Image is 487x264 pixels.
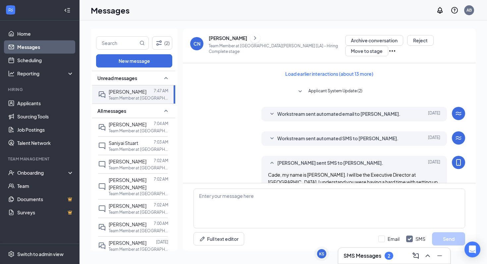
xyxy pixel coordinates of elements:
[154,121,168,126] p: 7:04 AM
[268,172,438,192] span: Cade, my name is [PERSON_NAME]. I will be the Executive Director at [GEOGRAPHIC_DATA]. I understa...
[97,75,137,81] span: Unread messages
[154,176,168,182] p: 7:02 AM
[152,36,172,50] button: Filter (2)
[109,191,168,197] p: Team Member at [GEOGRAPHIC_DATA][PERSON_NAME] [LA]
[98,91,106,99] svg: DoubleChat
[162,74,170,82] svg: SmallChevronUp
[8,70,15,77] svg: Analysis
[156,239,168,245] p: [DATE]
[319,251,324,257] div: KS
[98,205,106,213] svg: ChatInactive
[109,147,168,152] p: Team Member at [GEOGRAPHIC_DATA][PERSON_NAME] [LA]
[407,35,434,46] button: Reject
[8,169,15,176] svg: UserCheck
[455,110,462,117] svg: WorkstreamLogo
[466,7,472,13] div: AB
[428,135,440,143] span: [DATE]
[280,68,379,79] button: Load earlier interactions (about 13 more)
[436,252,444,260] svg: Minimize
[422,250,433,261] button: ChevronUp
[96,37,138,49] input: Search
[209,43,345,54] p: Team Member at [GEOGRAPHIC_DATA][PERSON_NAME] [LA] - Hiring Complete stage
[436,6,444,14] svg: Notifications
[109,209,168,215] p: Team Member at [GEOGRAPHIC_DATA][PERSON_NAME] [LA]
[388,253,390,259] div: 2
[8,156,73,162] div: Team Management
[17,193,74,206] a: DocumentsCrown
[345,46,388,56] button: Move to stage
[91,5,130,16] h1: Messages
[154,158,168,163] p: 7:02 AM
[109,228,168,234] p: Team Member at [GEOGRAPHIC_DATA][PERSON_NAME] [LA]
[277,159,383,167] span: [PERSON_NAME] sent SMS to [PERSON_NAME].
[193,232,244,245] button: Full text editorPen
[277,135,399,143] span: Workstream sent automated SMS to [PERSON_NAME].
[154,139,168,145] p: 7:03 AM
[96,54,172,67] button: New message
[98,242,106,250] svg: DoubleChat
[109,240,146,246] span: [PERSON_NAME]
[109,121,146,127] span: [PERSON_NAME]
[432,232,465,245] button: Send
[17,123,74,136] a: Job Postings
[412,252,420,260] svg: ComposeMessage
[464,242,480,257] div: Open Intercom Messenger
[17,110,74,123] a: Sourcing Tools
[17,40,74,54] a: Messages
[345,35,403,46] button: Archive conversation
[109,203,146,209] span: [PERSON_NAME]
[98,183,106,191] svg: ChatInactive
[455,134,462,142] svg: WorkstreamLogo
[155,39,163,47] svg: Filter
[199,236,206,242] svg: Pen
[154,202,168,208] p: 7:02 AM
[109,221,146,227] span: [PERSON_NAME]
[98,223,106,231] svg: DoubleChat
[17,136,74,150] a: Talent Network
[451,6,459,14] svg: QuestionInfo
[109,246,168,252] p: Team Member at [GEOGRAPHIC_DATA][PERSON_NAME] [LA]
[139,40,145,46] svg: MagnifyingGlass
[17,169,68,176] div: Onboarding
[428,159,440,167] span: [DATE]
[17,97,74,110] a: Applicants
[17,27,74,40] a: Home
[8,87,73,92] div: Hiring
[296,88,304,96] svg: SmallChevronDown
[98,123,106,131] svg: DoubleChat
[17,54,74,67] a: Scheduling
[17,179,74,193] a: Team
[434,250,445,261] button: Minimize
[7,7,14,13] svg: WorkstreamLogo
[154,221,168,226] p: 7:00 AM
[17,251,64,257] div: Switch to admin view
[308,88,362,96] span: Applicant System Update (2)
[98,142,106,150] svg: ChatInactive
[109,165,168,171] p: Team Member at [GEOGRAPHIC_DATA][PERSON_NAME] [LA]
[268,159,276,167] svg: SmallChevronUp
[428,110,440,118] span: [DATE]
[97,108,126,114] span: All messages
[455,158,462,166] svg: MobileSms
[193,40,200,47] div: CN
[252,34,258,42] svg: ChevronRight
[109,177,146,190] span: [PERSON_NAME] [PERSON_NAME]
[162,107,170,115] svg: SmallChevronUp
[109,158,146,164] span: [PERSON_NAME]
[344,252,381,259] h3: SMS Messages
[154,88,168,94] p: 7:47 AM
[268,110,276,118] svg: SmallChevronDown
[410,250,421,261] button: ComposeMessage
[268,135,276,143] svg: SmallChevronDown
[98,160,106,168] svg: ChatInactive
[109,95,168,101] p: Team Member at [GEOGRAPHIC_DATA][PERSON_NAME] [LA]
[424,252,432,260] svg: ChevronUp
[277,110,401,118] span: Workstream sent automated email to [PERSON_NAME].
[17,70,74,77] div: Reporting
[209,35,247,41] div: [PERSON_NAME]
[109,89,146,95] span: [PERSON_NAME]
[8,251,15,257] svg: Settings
[64,7,71,14] svg: Collapse
[17,206,74,219] a: SurveysCrown
[388,47,396,55] svg: Ellipses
